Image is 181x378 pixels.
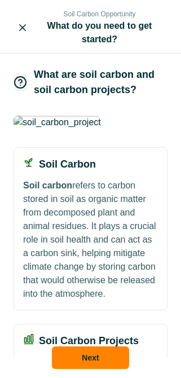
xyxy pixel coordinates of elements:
img: soil_carbon_project [14,116,101,129]
p: Soil Carbon Projects [39,333,139,349]
h3: What are soil carbon and soil carbon projects? [34,67,167,98]
button: Close [14,19,32,37]
button: Next [52,346,129,369]
p: refers to carbon stored in soil as organic matter from decomposed plant and animal residues. It p... [23,179,158,301]
p: Soil Carbon Opportunity [63,9,135,19]
p: What do you need to get started? [32,19,167,46]
strong: Soil carbon [23,181,72,190]
p: Soil Carbon [39,157,96,172]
